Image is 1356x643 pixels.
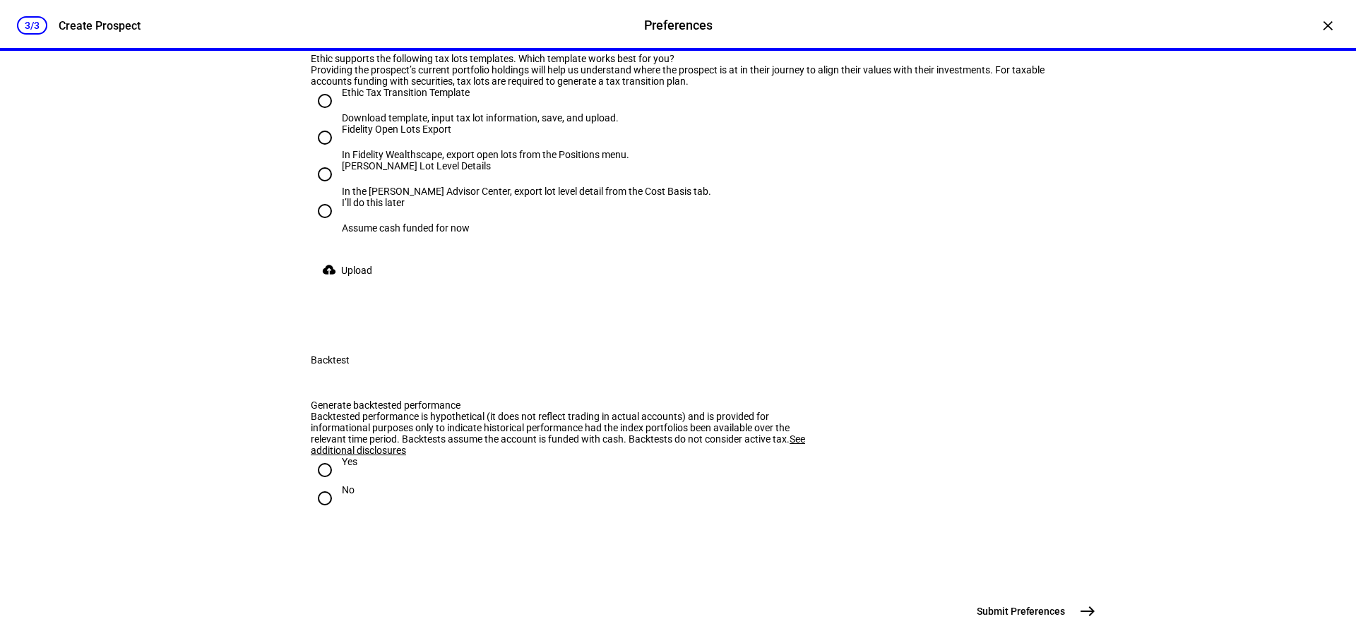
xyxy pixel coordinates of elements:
[311,411,825,456] div: Backtested performance is hypothetical (it does not reflect trading in actual accounts) and is pr...
[342,197,470,208] div: I’ll do this later
[311,433,805,456] span: See additional disclosures
[342,222,470,234] div: Assume cash funded for now
[59,19,141,32] div: Create Prospect
[1079,603,1096,620] mat-icon: east
[342,160,711,172] div: [PERSON_NAME] Lot Level Details
[342,186,711,197] div: In the [PERSON_NAME] Advisor Center, export lot level detail from the Cost Basis tab.
[342,87,619,98] div: Ethic Tax Transition Template
[968,597,1102,625] button: Submit Preferences
[977,604,1065,618] span: Submit Preferences
[311,53,1045,64] div: Ethic supports the following tax lots templates. Which template works best for you?
[311,354,350,366] div: Backtest
[342,124,629,135] div: Fidelity Open Lots Export
[342,456,357,467] div: Yes
[342,484,355,495] div: No
[1316,14,1339,37] div: ×
[311,64,1045,87] div: Providing the prospect’s current portfolio holdings will help us understand where the prospect is...
[311,399,825,411] div: Generate backtested performance
[342,149,629,160] div: In Fidelity Wealthscape, export open lots from the Positions menu.
[17,16,47,35] div: 3/3
[644,16,713,35] div: Preferences
[342,112,619,124] div: Download template, input tax lot information, save, and upload.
